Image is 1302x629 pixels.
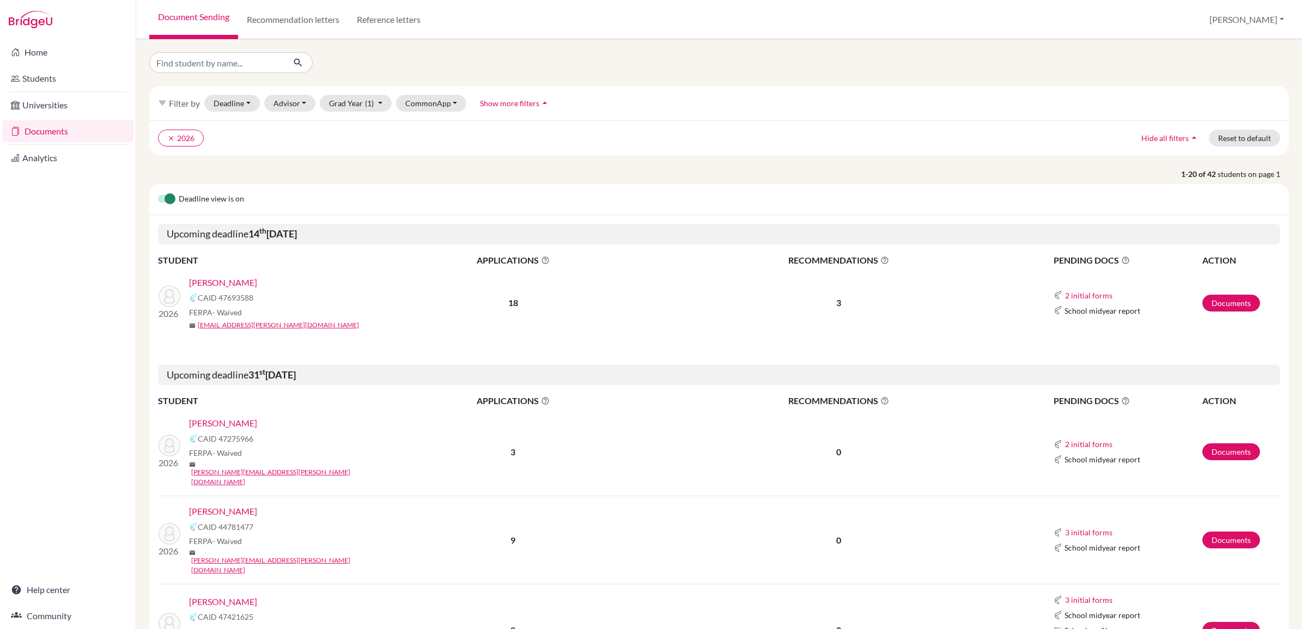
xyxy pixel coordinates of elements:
[480,99,539,108] span: Show more filters
[191,555,384,575] a: [PERSON_NAME][EMAIL_ADDRESS][PERSON_NAME][DOMAIN_NAME]
[2,94,133,116] a: Universities
[198,292,253,303] span: CAID 47693588
[1054,611,1062,620] img: Common App logo
[1054,440,1062,449] img: Common App logo
[1054,596,1062,604] img: Common App logo
[212,308,242,317] span: - Waived
[1064,305,1140,316] span: School midyear report
[1054,455,1062,464] img: Common App logo
[158,130,204,146] button: clear2026
[1204,9,1289,30] button: [PERSON_NAME]
[189,417,257,430] a: [PERSON_NAME]
[189,522,198,531] img: Common App logo
[1054,291,1062,300] img: Common App logo
[1054,394,1201,407] span: PENDING DOCS
[159,307,180,320] p: 2026
[167,135,175,142] i: clear
[179,193,244,206] span: Deadline view is on
[651,254,1027,267] span: RECOMMENDATIONS
[158,99,167,107] i: filter_list
[651,296,1027,309] p: 3
[1064,594,1113,606] button: 3 initial forms
[1141,133,1189,143] span: Hide all filters
[159,285,180,307] img: de Castro, Guilherme
[365,99,374,108] span: (1)
[2,41,133,63] a: Home
[1202,295,1260,312] a: Documents
[158,365,1280,386] h5: Upcoming deadline
[189,613,198,621] img: Common App logo
[1189,132,1200,143] i: arrow_drop_up
[1202,443,1260,460] a: Documents
[510,447,515,457] b: 3
[189,447,242,459] span: FERPA
[198,320,359,330] a: [EMAIL_ADDRESS][PERSON_NAME][DOMAIN_NAME]
[1132,130,1209,146] button: Hide all filtersarrow_drop_up
[159,545,180,558] p: 2026
[191,467,384,487] a: [PERSON_NAME][EMAIL_ADDRESS][PERSON_NAME][DOMAIN_NAME]
[189,307,242,318] span: FERPA
[651,445,1027,459] p: 0
[189,535,242,547] span: FERPA
[2,605,133,627] a: Community
[1064,542,1140,553] span: School midyear report
[198,433,253,444] span: CAID 47275966
[1054,528,1062,537] img: Common App logo
[471,95,559,112] button: Show more filtersarrow_drop_up
[1064,438,1113,450] button: 2 initial forms
[159,435,180,456] img: Caldini, Maria Eduarda
[1209,130,1280,146] button: Reset to default
[396,95,467,112] button: CommonApp
[169,98,200,108] span: Filter by
[1054,543,1062,552] img: Common App logo
[539,97,550,108] i: arrow_drop_up
[1202,394,1280,408] th: ACTION
[510,535,515,545] b: 9
[204,95,260,112] button: Deadline
[149,52,284,73] input: Find student by name...
[189,322,196,329] span: mail
[2,147,133,169] a: Analytics
[189,461,196,468] span: mail
[651,394,1027,407] span: RECOMMENDATIONS
[508,297,518,308] b: 18
[1054,306,1062,315] img: Common App logo
[159,456,180,469] p: 2026
[189,549,196,556] span: mail
[212,536,242,546] span: - Waived
[1218,168,1289,180] span: students on page 1
[264,95,316,112] button: Advisor
[1064,609,1140,621] span: School midyear report
[189,294,198,302] img: Common App logo
[376,394,650,407] span: APPLICATIONS
[1064,454,1140,465] span: School midyear report
[248,228,297,240] b: 14 [DATE]
[2,120,133,142] a: Documents
[248,369,296,381] b: 31 [DATE]
[1064,526,1113,539] button: 3 initial forms
[159,523,180,545] img: Fonseca, Rafaela
[1064,289,1113,302] button: 2 initial forms
[158,253,376,267] th: STUDENT
[1202,253,1280,267] th: ACTION
[189,276,257,289] a: [PERSON_NAME]
[259,368,265,376] sup: st
[1202,532,1260,548] a: Documents
[2,68,133,89] a: Students
[189,505,257,518] a: [PERSON_NAME]
[1054,254,1201,267] span: PENDING DOCS
[158,394,376,408] th: STUDENT
[2,579,133,601] a: Help center
[198,611,253,622] span: CAID 47421625
[189,595,257,608] a: [PERSON_NAME]
[189,434,198,443] img: Common App logo
[198,521,253,533] span: CAID 44781477
[651,534,1027,547] p: 0
[259,227,266,235] sup: th
[9,11,52,28] img: Bridge-U
[212,448,242,457] span: - Waived
[320,95,392,112] button: Grad Year(1)
[376,254,650,267] span: APPLICATIONS
[158,224,1280,245] h5: Upcoming deadline
[1181,168,1218,180] strong: 1-20 of 42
